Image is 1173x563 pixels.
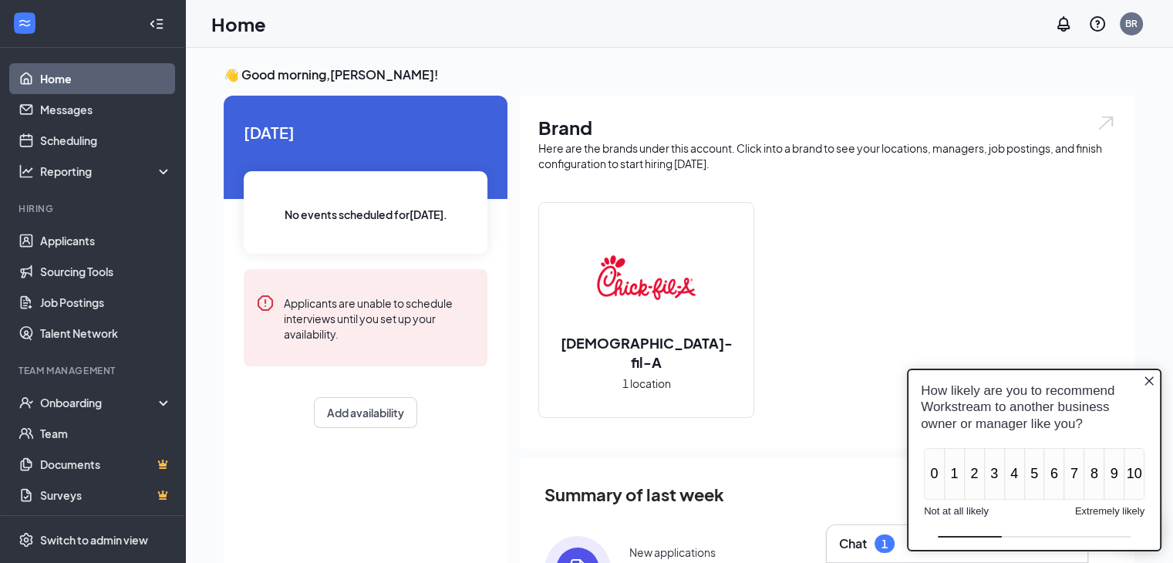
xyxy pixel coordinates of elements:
[1054,15,1073,33] svg: Notifications
[19,395,34,410] svg: UserCheck
[40,418,172,449] a: Team
[284,294,475,342] div: Applicants are unable to schedule interviews until you set up your availability.
[19,364,169,377] div: Team Management
[40,449,172,480] a: DocumentsCrown
[40,395,159,410] div: Onboarding
[1088,15,1107,33] svg: QuestionInfo
[19,164,34,179] svg: Analysis
[314,397,417,428] button: Add availability
[40,225,172,256] a: Applicants
[597,228,696,327] img: Chick-fil-A
[211,11,266,37] h1: Home
[881,538,888,551] div: 1
[40,94,172,125] a: Messages
[256,294,275,312] svg: Error
[19,202,169,215] div: Hiring
[538,140,1116,171] div: Here are the brands under this account. Click into a brand to see your locations, managers, job p...
[40,256,172,287] a: Sourcing Tools
[19,532,34,548] svg: Settings
[285,206,447,223] span: No events scheduled for [DATE] .
[538,114,1116,140] h1: Brand
[40,532,148,548] div: Switch to admin view
[149,16,164,32] svg: Collapse
[40,63,172,94] a: Home
[224,66,1134,83] h3: 👋 Good morning, [PERSON_NAME] !
[544,481,724,508] span: Summary of last week
[622,375,671,392] span: 1 location
[1125,17,1138,30] div: BR
[40,125,172,156] a: Scheduling
[40,164,173,179] div: Reporting
[839,535,867,552] h3: Chat
[40,480,172,511] a: SurveysCrown
[629,544,716,560] div: New applications
[244,120,487,144] span: [DATE]
[40,287,172,318] a: Job Postings
[539,333,753,372] h2: [DEMOGRAPHIC_DATA]-fil-A
[17,15,32,31] svg: WorkstreamLogo
[1096,114,1116,132] img: open.6027fd2a22e1237b5b06.svg
[895,357,1173,563] iframe: Sprig User Feedback Dialog
[40,318,172,349] a: Talent Network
